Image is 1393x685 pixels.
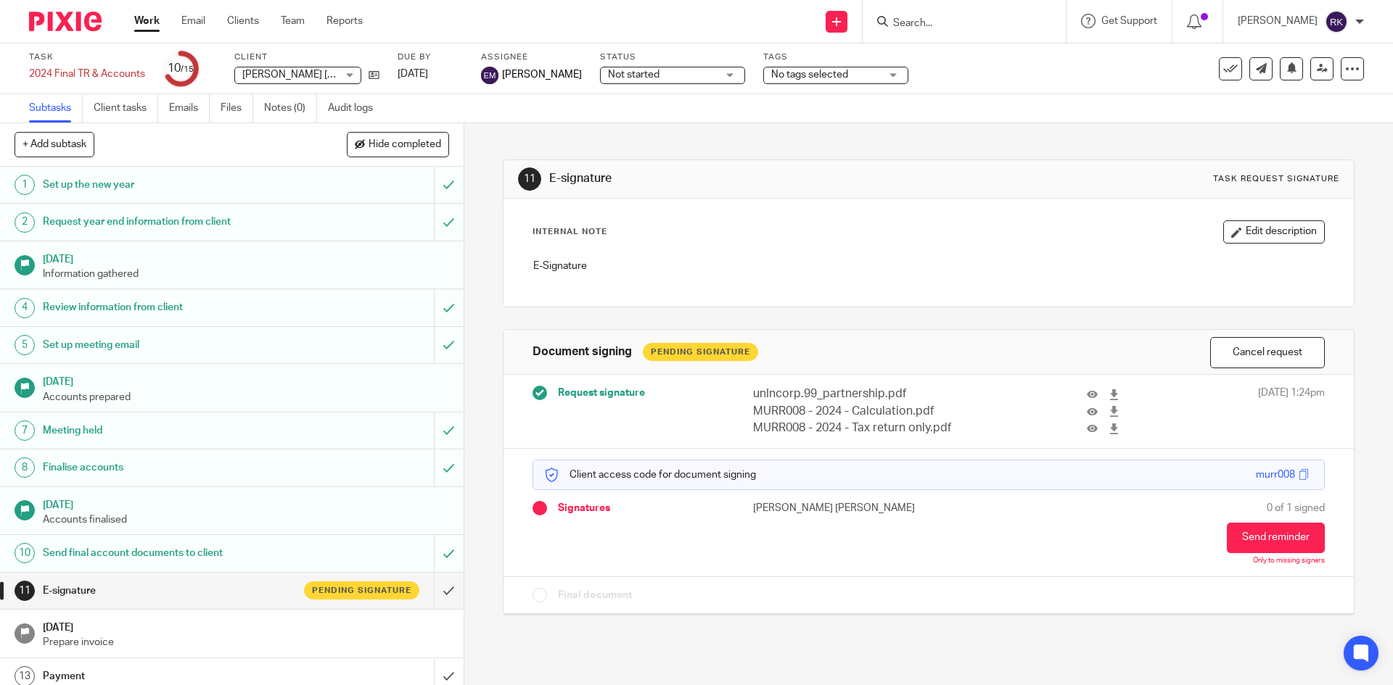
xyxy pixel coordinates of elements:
label: Task [29,51,145,63]
span: [DATE] [398,69,428,79]
span: Request signature [558,386,645,400]
p: Only to missing signers [1253,557,1325,565]
h1: Set up meeting email [43,334,294,356]
div: 8 [15,457,35,478]
p: MURR008 - 2024 - Calculation.pdf [753,403,972,420]
h1: [DATE] [43,617,449,635]
h1: Finalise accounts [43,457,294,478]
div: 11 [15,581,35,601]
div: 5 [15,335,35,355]
a: Emails [169,94,210,123]
div: 2 [15,212,35,233]
div: 7 [15,420,35,441]
a: Audit logs [328,94,384,123]
span: No tags selected [771,70,848,80]
p: [PERSON_NAME] [PERSON_NAME] [753,501,929,515]
span: Hide completed [369,139,441,151]
label: Tags [763,51,908,63]
span: Get Support [1101,16,1157,26]
span: Signatures [558,501,610,515]
button: Cancel request [1210,337,1325,368]
h1: [DATE] [43,249,449,267]
h1: Send final account documents to client [43,542,294,564]
p: Information gathered [43,267,449,281]
input: Search [892,17,1022,30]
p: MURR008 - 2024 - Tax return only.pdf [753,420,972,436]
label: Due by [398,51,463,63]
p: Accounts finalised [43,512,449,527]
h1: Request year end information from client [43,211,294,233]
a: Files [221,94,253,123]
a: Subtasks [29,94,83,123]
p: Client access code for document signing [544,468,756,482]
a: Notes (0) [264,94,317,123]
label: Status [600,51,745,63]
div: 4 [15,298,35,318]
label: Client [234,51,379,63]
h1: [DATE] [43,494,449,512]
label: Assignee [481,51,582,63]
a: Client tasks [94,94,158,123]
img: svg%3E [1325,10,1348,33]
div: Pending Signature [643,343,758,361]
p: Prepare invoice [43,635,449,649]
a: Work [134,14,160,28]
p: E-Signature [533,259,1323,273]
span: 0 of 1 signed [1267,501,1325,515]
div: Task request signature [1213,173,1339,185]
a: Reports [326,14,363,28]
h1: E-signature [43,580,294,602]
div: 10 [168,60,194,77]
p: Internal Note [533,226,607,238]
h1: Set up the new year [43,174,294,196]
div: 10 [15,543,35,563]
h1: [DATE] [43,371,449,389]
a: Clients [227,14,259,28]
span: [PERSON_NAME] [PERSON_NAME] [242,70,404,80]
span: [DATE] 1:24pm [1258,386,1325,436]
p: [PERSON_NAME] [1238,14,1318,28]
p: Accounts prepared [43,390,449,404]
div: 2024 Final TR & Accounts [29,67,145,81]
div: 2024 Final TR &amp; Accounts [29,67,145,81]
div: 11 [518,167,541,191]
span: Final document [558,588,632,602]
h1: Meeting held [43,420,294,441]
small: /15 [181,65,194,73]
a: Email [181,14,205,28]
div: 1 [15,175,35,195]
span: [PERSON_NAME] [502,67,582,82]
img: Pixie [29,12,102,31]
a: Team [281,14,305,28]
span: Not started [608,70,659,80]
span: Pending signature [312,584,411,597]
div: murr008 [1256,468,1295,482]
h1: E-signature [549,171,960,186]
p: unIncorp.99_partnership.pdf [753,386,972,402]
button: Send reminder [1227,523,1325,553]
button: + Add subtask [15,132,94,157]
button: Edit description [1223,220,1325,244]
img: svg%3E [481,67,498,84]
button: Hide completed [347,132,449,157]
h1: Review information from client [43,296,294,318]
h1: Document signing [533,344,632,360]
